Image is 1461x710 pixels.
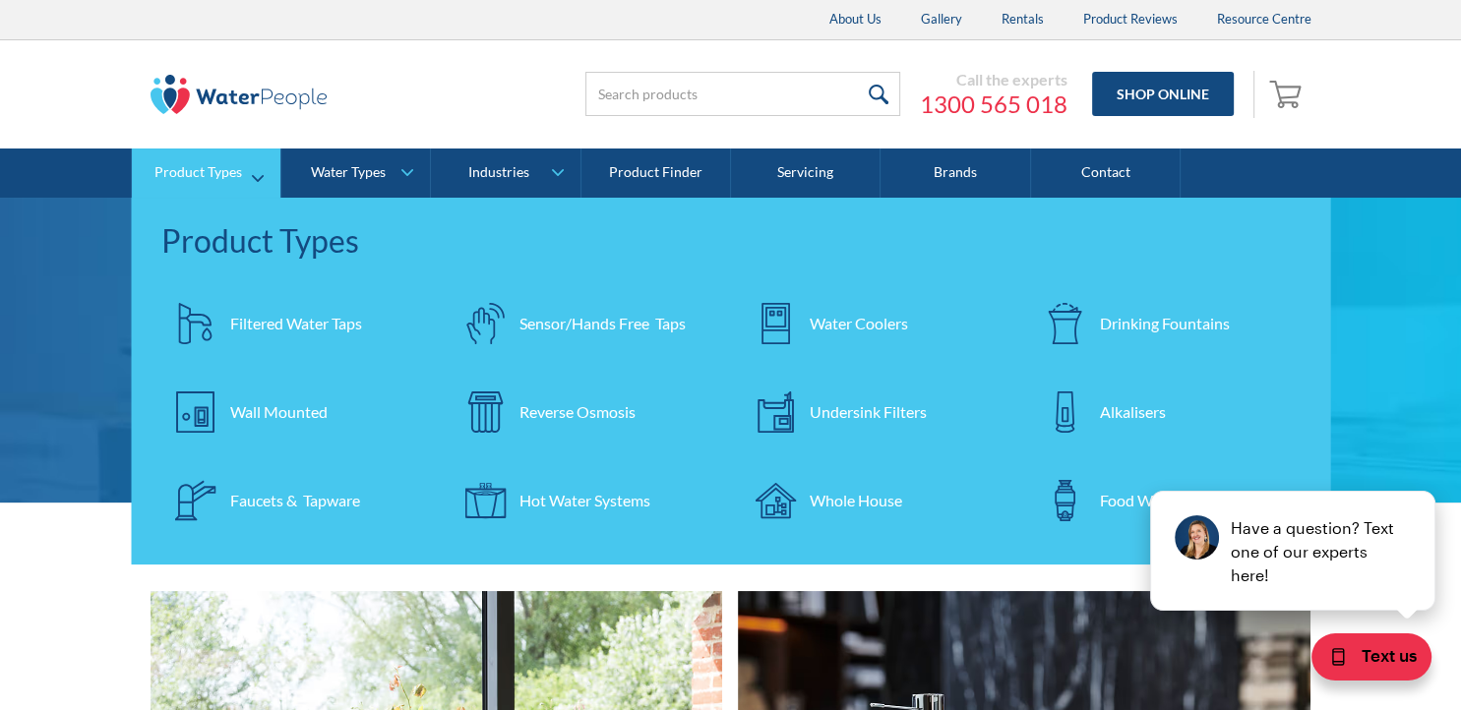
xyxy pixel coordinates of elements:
div: Undersink Filters [810,400,927,424]
a: Whole House [741,466,1011,535]
div: Water Types [311,164,386,181]
a: Sensor/Hands Free Taps [451,289,721,358]
a: Food Waste Disposers [1031,466,1302,535]
div: Call the experts [920,70,1067,89]
img: The Water People [151,75,328,114]
a: Alkalisers [1031,378,1302,446]
div: Alkalisers [1100,400,1166,424]
a: 1300 565 018 [920,89,1067,119]
div: Faucets & Tapware [230,489,360,512]
a: Brands [881,148,1030,198]
a: Wall Mounted [161,378,432,446]
a: Undersink Filters [741,378,1011,446]
div: Industries [467,164,528,181]
img: shopping cart [1269,78,1307,109]
a: Drinking Fountains [1031,289,1302,358]
a: Filtered Water Taps [161,289,432,358]
div: Product Types [161,217,1302,265]
div: Sensor/Hands Free Taps [519,312,686,335]
a: Product Types [132,148,280,198]
a: Contact [1031,148,1181,198]
div: Hot Water Systems [519,489,650,512]
a: Industries [431,148,579,198]
a: Reverse Osmosis [451,378,721,446]
div: Reverse Osmosis [519,400,636,424]
div: Wall Mounted [230,400,328,424]
a: Product Finder [581,148,731,198]
input: Search products [585,72,900,116]
div: Water Coolers [810,312,908,335]
a: Hot Water Systems [451,466,721,535]
div: Product Types [154,164,242,181]
a: Water Types [281,148,430,198]
a: Servicing [731,148,881,198]
a: Open empty cart [1264,71,1311,118]
iframe: podium webchat widget bubble [1264,612,1461,710]
div: Drinking Fountains [1100,312,1230,335]
div: Filtered Water Taps [230,312,362,335]
a: Shop Online [1092,72,1234,116]
div: Whole House [810,489,902,512]
iframe: podium webchat widget prompt [1126,400,1461,636]
a: Water Coolers [741,289,1011,358]
div: Food Waste Disposers [1100,489,1254,512]
a: Faucets & Tapware [161,466,432,535]
nav: Product Types [132,198,1331,564]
